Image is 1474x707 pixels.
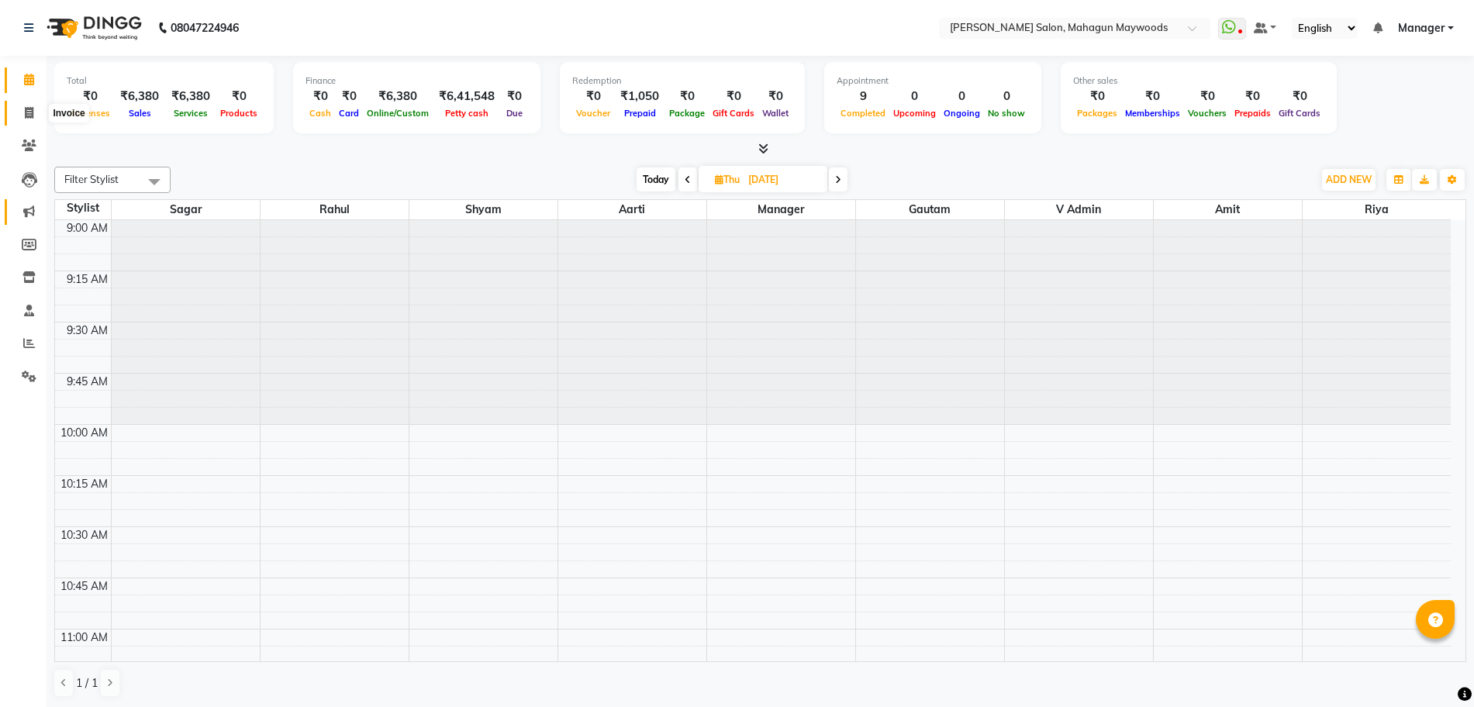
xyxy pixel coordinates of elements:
[57,629,111,646] div: 11:00 AM
[558,200,706,219] span: Aarti
[940,88,984,105] div: 0
[1231,108,1275,119] span: Prepaids
[709,88,758,105] div: ₹0
[57,527,111,543] div: 10:30 AM
[637,167,675,191] span: Today
[758,108,792,119] span: Wallet
[64,271,111,288] div: 9:15 AM
[1231,88,1275,105] div: ₹0
[409,200,557,219] span: Shyam
[335,108,363,119] span: Card
[363,108,433,119] span: Online/Custom
[1398,20,1445,36] span: Manager
[572,88,614,105] div: ₹0
[76,675,98,691] span: 1 / 1
[501,88,528,105] div: ₹0
[64,374,111,390] div: 9:45 AM
[758,88,792,105] div: ₹0
[614,88,665,105] div: ₹1,050
[707,200,855,219] span: Manager
[572,74,792,88] div: Redemption
[55,200,111,216] div: Stylist
[665,88,709,105] div: ₹0
[216,108,261,119] span: Products
[572,108,614,119] span: Voucher
[837,88,889,105] div: 9
[64,322,111,339] div: 9:30 AM
[665,108,709,119] span: Package
[1184,88,1231,105] div: ₹0
[1275,88,1324,105] div: ₹0
[856,200,1004,219] span: Gautam
[57,425,111,441] div: 10:00 AM
[40,6,146,50] img: logo
[306,74,528,88] div: Finance
[709,108,758,119] span: Gift Cards
[165,88,216,105] div: ₹6,380
[889,108,940,119] span: Upcoming
[171,6,239,50] b: 08047224946
[744,168,821,191] input: 2025-08-28
[984,108,1029,119] span: No show
[620,108,660,119] span: Prepaid
[1326,174,1372,185] span: ADD NEW
[1073,108,1121,119] span: Packages
[502,108,526,119] span: Due
[1303,200,1452,219] span: Riya
[1121,108,1184,119] span: Memberships
[67,88,114,105] div: ₹0
[64,173,119,185] span: Filter Stylist
[837,74,1029,88] div: Appointment
[306,88,335,105] div: ₹0
[940,108,984,119] span: Ongoing
[1121,88,1184,105] div: ₹0
[1073,74,1324,88] div: Other sales
[57,578,111,595] div: 10:45 AM
[57,476,111,492] div: 10:15 AM
[261,200,409,219] span: Rahul
[711,174,744,185] span: Thu
[1275,108,1324,119] span: Gift Cards
[64,220,111,236] div: 9:00 AM
[335,88,363,105] div: ₹0
[306,108,335,119] span: Cash
[1005,200,1153,219] span: V Admin
[1154,200,1302,219] span: Amit
[125,108,155,119] span: Sales
[889,88,940,105] div: 0
[984,88,1029,105] div: 0
[363,88,433,105] div: ₹6,380
[433,88,501,105] div: ₹6,41,548
[216,88,261,105] div: ₹0
[67,74,261,88] div: Total
[49,104,88,122] div: Invoice
[1322,169,1376,191] button: ADD NEW
[114,88,165,105] div: ₹6,380
[441,108,492,119] span: Petty cash
[1184,108,1231,119] span: Vouchers
[1073,88,1121,105] div: ₹0
[112,200,260,219] span: Sagar
[837,108,889,119] span: Completed
[170,108,212,119] span: Services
